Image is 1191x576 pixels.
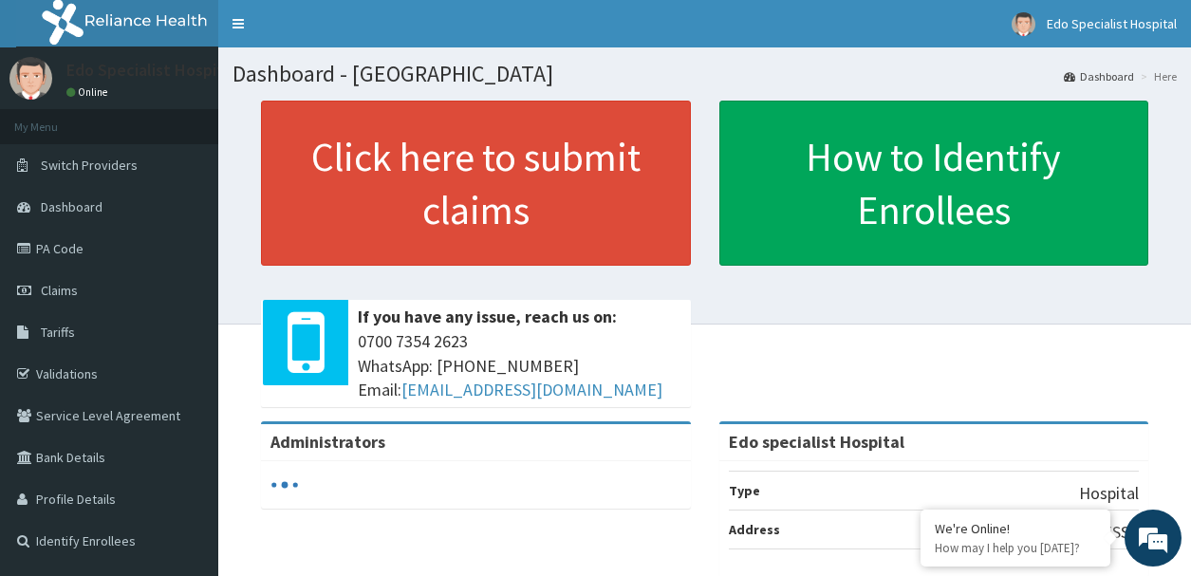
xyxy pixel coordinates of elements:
[358,329,681,402] span: 0700 7354 2623 WhatsApp: [PHONE_NUMBER] Email:
[401,379,662,400] a: [EMAIL_ADDRESS][DOMAIN_NAME]
[41,282,78,299] span: Claims
[9,379,362,445] textarea: Type your message and hit 'Enter'
[233,62,1177,86] h1: Dashboard - [GEOGRAPHIC_DATA]
[261,101,691,266] a: Click here to submit claims
[358,306,617,327] b: If you have any issue, reach us on:
[66,62,237,79] p: Edo Specialist Hospital
[729,431,904,453] strong: Edo specialist Hospital
[1012,12,1035,36] img: User Image
[311,9,357,55] div: Minimize live chat window
[9,57,52,100] img: User Image
[270,471,299,499] svg: audio-loading
[35,95,77,142] img: d_794563401_company_1708531726252_794563401
[935,520,1096,537] div: We're Online!
[935,540,1096,556] p: How may I help you today?
[99,106,319,131] div: Chat with us now
[66,85,112,99] a: Online
[110,169,262,361] span: We're online!
[729,482,760,499] b: Type
[1079,481,1139,506] p: Hospital
[41,324,75,341] span: Tariffs
[1047,15,1177,32] span: Edo Specialist Hospital
[41,198,102,215] span: Dashboard
[719,101,1149,266] a: How to Identify Enrollees
[1136,68,1177,84] li: Here
[41,157,138,174] span: Switch Providers
[270,431,385,453] b: Administrators
[729,521,780,538] b: Address
[1064,68,1134,84] a: Dashboard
